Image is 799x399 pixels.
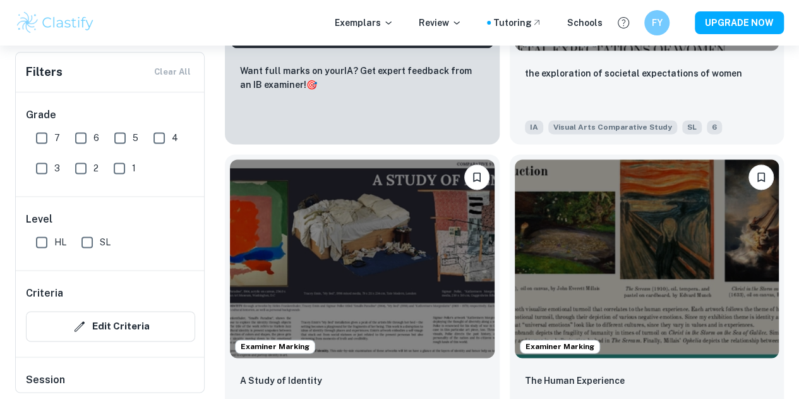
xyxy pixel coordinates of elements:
[613,12,634,34] button: Help and Feedback
[419,16,462,30] p: Review
[682,120,702,134] span: SL
[748,164,774,190] button: Bookmark
[100,235,111,249] span: SL
[26,63,63,81] h6: Filters
[644,10,670,35] button: FY
[172,131,178,145] span: 4
[464,164,490,190] button: Bookmark
[525,374,625,388] p: The Human Experience
[525,66,742,80] p: the exploration of societal expectations of women
[15,10,95,35] img: Clastify logo
[26,107,195,123] h6: Grade
[650,16,664,30] h6: FY
[240,374,322,388] p: A Study of Identity
[230,159,495,358] img: Visual Arts Comparative Study IA example thumbnail: A Study of Identity
[240,64,484,92] p: Want full marks on your IA ? Get expert feedback from an IB examiner!
[93,131,99,145] span: 6
[26,286,63,301] h6: Criteria
[335,16,393,30] p: Exemplars
[132,161,136,175] span: 1
[707,120,722,134] span: 6
[515,159,779,358] img: Visual Arts Comparative Study IA example thumbnail: The Human Experience
[695,11,784,34] button: UPGRADE NOW
[54,161,60,175] span: 3
[306,80,317,90] span: 🎯
[525,120,543,134] span: IA
[26,372,195,398] h6: Session
[567,16,603,30] a: Schools
[133,131,138,145] span: 5
[26,212,195,227] h6: Level
[54,131,60,145] span: 7
[54,235,66,249] span: HL
[548,120,677,134] span: Visual Arts Comparative Study
[520,341,599,352] span: Examiner Marking
[236,341,315,352] span: Examiner Marking
[26,311,195,341] button: Edit Criteria
[93,161,99,175] span: 2
[493,16,542,30] a: Tutoring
